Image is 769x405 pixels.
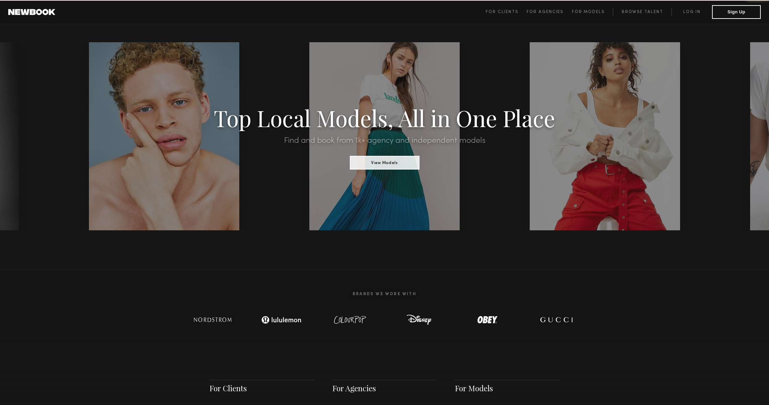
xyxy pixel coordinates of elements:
[350,158,420,166] a: View Models
[189,313,237,327] img: logo-nordstrom.svg
[350,156,420,170] button: View Models
[58,137,711,145] h2: Find and book from 1k+ agency and independent models
[613,8,672,16] a: Browse Talent
[486,10,518,14] span: For Clients
[179,283,590,305] h2: Brands We Work With
[209,383,247,393] a: For Clients
[486,8,527,16] a: For Clients
[712,5,761,19] button: Sign Up
[58,107,711,128] h1: Top Local Models, All in One Place
[534,313,578,327] img: logo-gucci.svg
[257,313,306,327] img: logo-lulu.svg
[465,313,510,327] img: logo-obey.svg
[455,383,493,393] a: For Models
[328,313,372,327] img: logo-colour-pop.svg
[527,10,563,14] span: For Agencies
[572,8,613,16] a: For Models
[397,313,441,327] img: logo-disney.svg
[572,10,605,14] span: For Models
[332,383,376,393] a: For Agencies
[672,8,712,16] a: Log in
[527,8,572,16] a: For Agencies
